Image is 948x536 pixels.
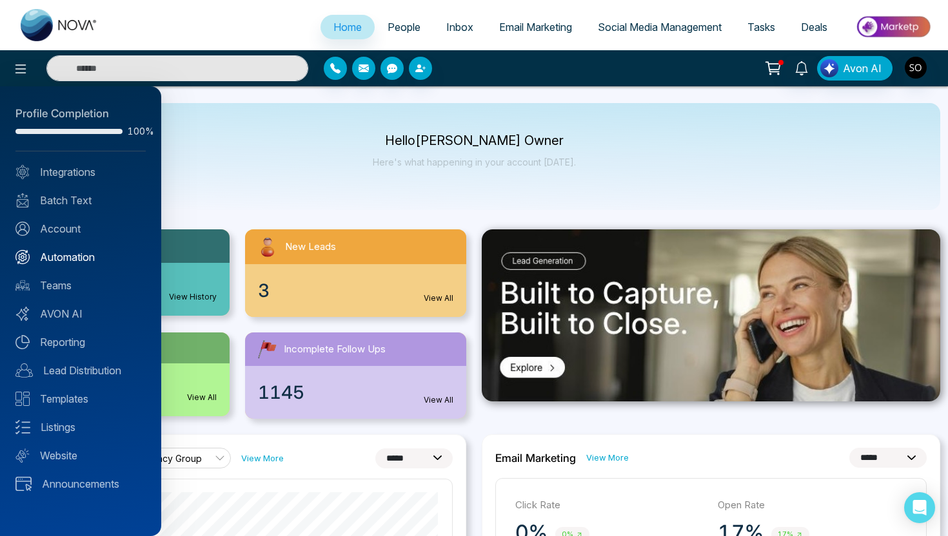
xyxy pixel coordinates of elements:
img: Templates.svg [15,392,30,406]
div: Profile Completion [15,106,146,122]
a: Batch Text [15,193,146,208]
a: Automation [15,249,146,265]
a: Lead Distribution [15,363,146,378]
img: Integrated.svg [15,165,30,179]
img: announcements.svg [15,477,32,491]
img: Lead-dist.svg [15,363,33,378]
a: Reporting [15,334,146,350]
a: Announcements [15,476,146,492]
a: Website [15,448,146,463]
a: Integrations [15,164,146,180]
img: Account.svg [15,222,30,236]
div: Open Intercom Messenger [904,492,935,523]
a: Teams [15,278,146,293]
img: Reporting.svg [15,335,30,349]
a: Listings [15,419,146,435]
img: Avon-AI.svg [15,307,30,321]
img: Website.svg [15,448,30,463]
a: Templates [15,391,146,407]
a: AVON AI [15,306,146,321]
img: batch_text_white.png [15,193,30,207]
span: 100% [128,127,146,136]
img: Automation.svg [15,250,30,264]
a: Account [15,221,146,236]
img: team.svg [15,278,30,292]
img: Listings.svg [15,420,30,434]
